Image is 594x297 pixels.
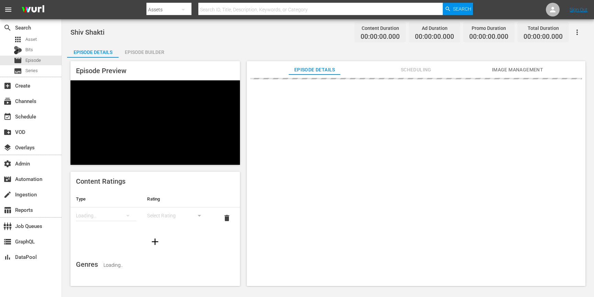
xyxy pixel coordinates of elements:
img: ans4CAIJ8jUAAAAAAAAAAAAAAAAAAAAAAAAgQb4GAAAAAAAAAAAAAAAAAAAAAAAAJMjXAAAAAAAAAAAAAAAAAAAAAAAAgAT5G... [16,2,49,18]
span: Bits [25,46,33,53]
span: Episode [25,57,41,64]
span: Automation [3,175,12,183]
div: Ad Duration [415,23,454,33]
button: Episode Builder [119,44,170,58]
span: Create [3,82,12,90]
span: Series [14,67,22,75]
span: Episode Preview [76,67,126,75]
span: Overlays [3,144,12,152]
span: Search [3,24,12,32]
span: Job Queues [3,222,12,230]
div: Bits [14,46,22,54]
div: Total Duration [524,23,563,33]
div: Episode Builder [119,44,170,60]
span: Loading.. [103,262,123,268]
th: Type [70,191,142,207]
span: Asset [14,35,22,44]
span: menu [4,5,12,14]
div: Content Duration [361,23,400,33]
span: DataPool [3,253,12,261]
span: Genres [76,260,98,269]
span: GraphQL [3,238,12,246]
span: Shiv Shakti [70,28,104,36]
span: 00:00:00.000 [524,33,563,41]
span: Content Ratings [76,177,125,185]
span: VOD [3,128,12,136]
span: Ingestion [3,191,12,199]
span: Series [25,67,38,74]
button: Episode Details [67,44,119,58]
th: Rating [142,191,213,207]
button: Search [443,3,473,15]
button: delete [219,210,235,226]
span: Episode Details [289,66,340,74]
span: Reports [3,206,12,214]
span: Channels [3,97,12,105]
span: Asset [25,36,37,43]
span: Episode [14,56,22,65]
span: 00:00:00.000 [415,33,454,41]
table: simple table [70,191,240,229]
span: Search [453,3,471,15]
span: Scheduling [390,66,442,74]
span: Image Management [492,66,543,74]
a: Sign Out [570,7,587,12]
span: 00:00:00.000 [361,33,400,41]
span: delete [223,214,231,222]
div: Episode Details [67,44,119,60]
div: Promo Duration [469,23,508,33]
span: Schedule [3,113,12,121]
span: Admin [3,160,12,168]
span: 00:00:00.000 [469,33,508,41]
